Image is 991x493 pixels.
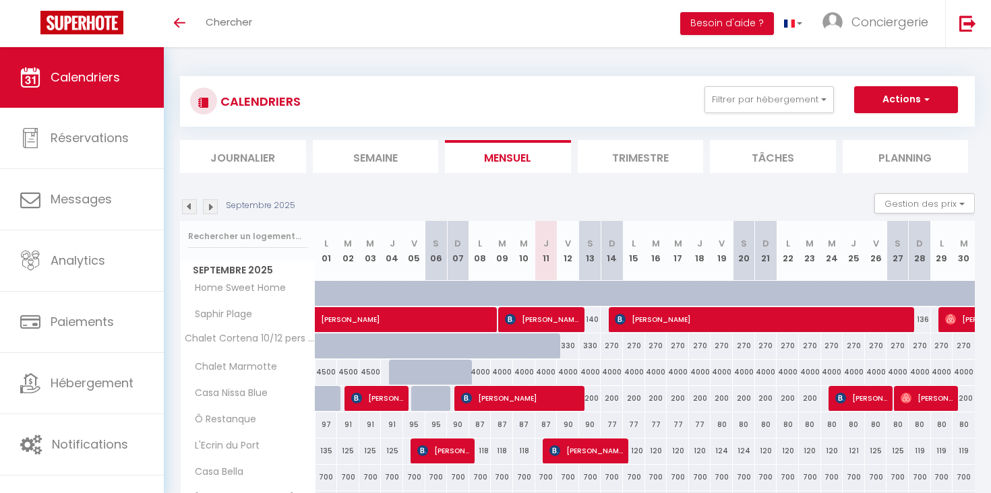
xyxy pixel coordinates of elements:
th: 14 [601,221,623,281]
th: 19 [711,221,733,281]
abbr: D [916,237,923,250]
div: 700 [601,465,623,490]
div: 200 [733,386,755,411]
span: Conciergerie [851,13,928,30]
abbr: L [324,237,328,250]
div: 270 [777,333,799,358]
div: 4000 [887,360,909,385]
th: 21 [755,221,777,281]
abbr: J [851,237,856,250]
div: 270 [601,333,623,358]
div: 80 [931,412,953,437]
th: 09 [491,221,513,281]
div: 4500 [337,360,359,385]
div: 200 [799,386,821,411]
div: 200 [755,386,777,411]
span: [PERSON_NAME] [505,306,579,332]
abbr: M [674,237,682,250]
div: 700 [733,465,755,490]
div: 4000 [733,360,755,385]
div: 4000 [843,360,865,385]
li: Mensuel [445,140,571,173]
th: 15 [623,221,645,281]
input: Rechercher un logement... [188,224,307,249]
div: 4500 [359,360,382,385]
abbr: D [454,237,461,250]
th: 02 [337,221,359,281]
div: 700 [799,465,821,490]
abbr: J [543,237,549,250]
div: 200 [645,386,667,411]
div: 90 [579,412,601,437]
div: 125 [359,438,382,463]
abbr: L [786,237,790,250]
div: 330 [557,333,579,358]
span: Paiements [51,313,114,330]
div: 700 [381,465,403,490]
div: 200 [711,386,733,411]
th: 18 [689,221,711,281]
div: 270 [645,333,667,358]
div: 200 [601,386,623,411]
li: Semaine [313,140,439,173]
span: [PERSON_NAME] [615,306,911,332]
div: 95 [425,412,448,437]
div: 700 [513,465,535,490]
th: 06 [425,221,448,281]
abbr: M [960,237,968,250]
div: 140 [579,307,601,332]
div: 120 [777,438,799,463]
div: 119 [909,438,931,463]
div: 4000 [777,360,799,385]
div: 125 [337,438,359,463]
div: 80 [733,412,755,437]
div: 91 [337,412,359,437]
abbr: M [828,237,836,250]
div: 4000 [557,360,579,385]
div: 700 [623,465,645,490]
abbr: S [433,237,439,250]
div: 4000 [645,360,667,385]
div: 77 [645,412,667,437]
div: 270 [689,333,711,358]
abbr: V [565,237,571,250]
div: 80 [711,412,733,437]
th: 27 [887,221,909,281]
div: 80 [821,412,843,437]
div: 270 [733,333,755,358]
div: 270 [799,333,821,358]
span: [PERSON_NAME] [321,300,569,325]
div: 118 [469,438,491,463]
div: 700 [755,465,777,490]
div: 4000 [931,360,953,385]
img: ... [822,12,843,32]
div: 80 [755,412,777,437]
div: 270 [711,333,733,358]
div: 700 [777,465,799,490]
div: 270 [931,333,953,358]
div: 700 [865,465,887,490]
div: 4000 [667,360,689,385]
th: 11 [535,221,558,281]
div: 135 [316,438,338,463]
th: 23 [799,221,821,281]
div: 4000 [491,360,513,385]
div: 700 [359,465,382,490]
div: 77 [623,412,645,437]
th: 25 [843,221,865,281]
abbr: S [587,237,593,250]
div: 120 [667,438,689,463]
span: [PERSON_NAME] [549,438,624,463]
button: Gestion des prix [874,193,975,213]
div: 77 [667,412,689,437]
div: 200 [777,386,799,411]
div: 80 [777,412,799,437]
span: [PERSON_NAME] [901,385,953,411]
abbr: M [366,237,374,250]
abbr: L [940,237,944,250]
div: 700 [909,465,931,490]
th: 29 [931,221,953,281]
div: 700 [557,465,579,490]
th: 12 [557,221,579,281]
li: Trimestre [578,140,704,173]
